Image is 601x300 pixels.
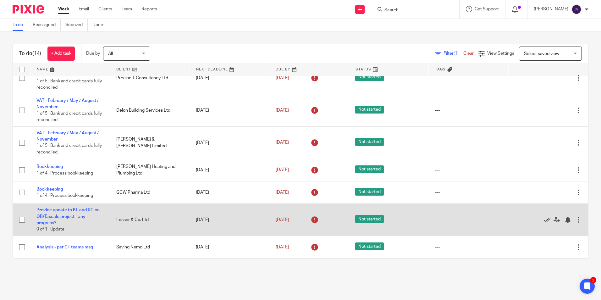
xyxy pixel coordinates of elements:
a: Clear [463,51,474,56]
td: GCW Pharma Ltd [110,181,190,204]
td: [DATE] [190,94,269,127]
span: Not started [355,215,384,223]
a: Team [122,6,132,12]
a: Snoozed [65,19,88,31]
span: 1 of 5 · Bank and credit cards fully reconciled [36,79,102,90]
div: --- [435,217,502,223]
a: Analysis - per CT teams msg [36,245,93,249]
div: --- [435,107,502,114]
span: Not started [355,138,384,146]
h1: To do [19,50,41,57]
span: Not started [355,188,384,196]
a: Provide update to KL and RC on QB/Taxcalc project - any progress? [36,208,100,225]
p: [PERSON_NAME] [534,6,568,12]
a: Bookkeeping [36,187,63,192]
span: 1 of 4 · Process bookkeeping [36,193,93,198]
span: 1 of 5 · Bank and credit cards fully reconciled [36,111,102,122]
td: [PERSON_NAME] Heating and Plumbing Ltd [110,159,190,181]
img: svg%3E [571,4,582,14]
span: 1 of 5 · Bank and credit cards fully reconciled [36,144,102,155]
td: [DATE] [190,126,269,159]
span: All [108,52,113,56]
td: [DATE] [190,62,269,94]
a: Email [79,6,89,12]
span: Get Support [475,7,499,11]
span: Tags [435,68,446,71]
a: Bookkeeping [36,164,63,169]
a: VAT - February / May / August / November [36,131,99,142]
span: Not started [355,73,384,81]
span: 1 of 4 · Process bookkeeping [36,171,93,175]
div: --- [435,75,502,81]
a: Clients [98,6,112,12]
span: Filter [444,51,463,56]
span: 0 of 1 · Update [36,227,64,232]
a: Work [58,6,69,12]
span: Select saved view [524,52,559,56]
span: [DATE] [276,168,289,172]
a: VAT - February / May / August / November [36,98,99,109]
td: [DATE] [190,204,269,236]
a: + Add task [47,47,75,61]
td: [DATE] [190,236,269,258]
span: Not started [355,165,384,173]
div: 1 [590,277,596,283]
span: View Settings [487,51,514,56]
a: Done [92,19,108,31]
td: Lesser & Co. Ltd [110,204,190,236]
a: Reassigned [33,19,61,31]
a: VAT - February / May / August / November [36,66,99,77]
span: (1) [454,51,459,56]
td: PreciseIT Consultancy Ltd [110,62,190,94]
div: --- [435,244,502,250]
span: [DATE] [276,76,289,80]
td: Saving Nemo Ltd [110,236,190,258]
span: [DATE] [276,108,289,113]
td: [DATE] [190,181,269,204]
span: [DATE] [276,245,289,249]
span: [DATE] [276,218,289,222]
span: (14) [32,51,41,56]
a: Mark as done [544,217,554,223]
div: --- [435,167,502,173]
div: --- [435,189,502,196]
td: [DATE] [190,159,269,181]
a: Reports [141,6,157,12]
span: Not started [355,106,384,114]
img: Pixie [13,5,44,14]
p: Due by [86,50,100,57]
input: Search [384,8,440,13]
span: [DATE] [276,141,289,145]
div: --- [435,140,502,146]
td: Delon Building Services Ltd [110,94,190,127]
a: To do [13,19,28,31]
span: [DATE] [276,190,289,195]
span: Not started [355,242,384,250]
td: [PERSON_NAME] & [PERSON_NAME] Limited [110,126,190,159]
